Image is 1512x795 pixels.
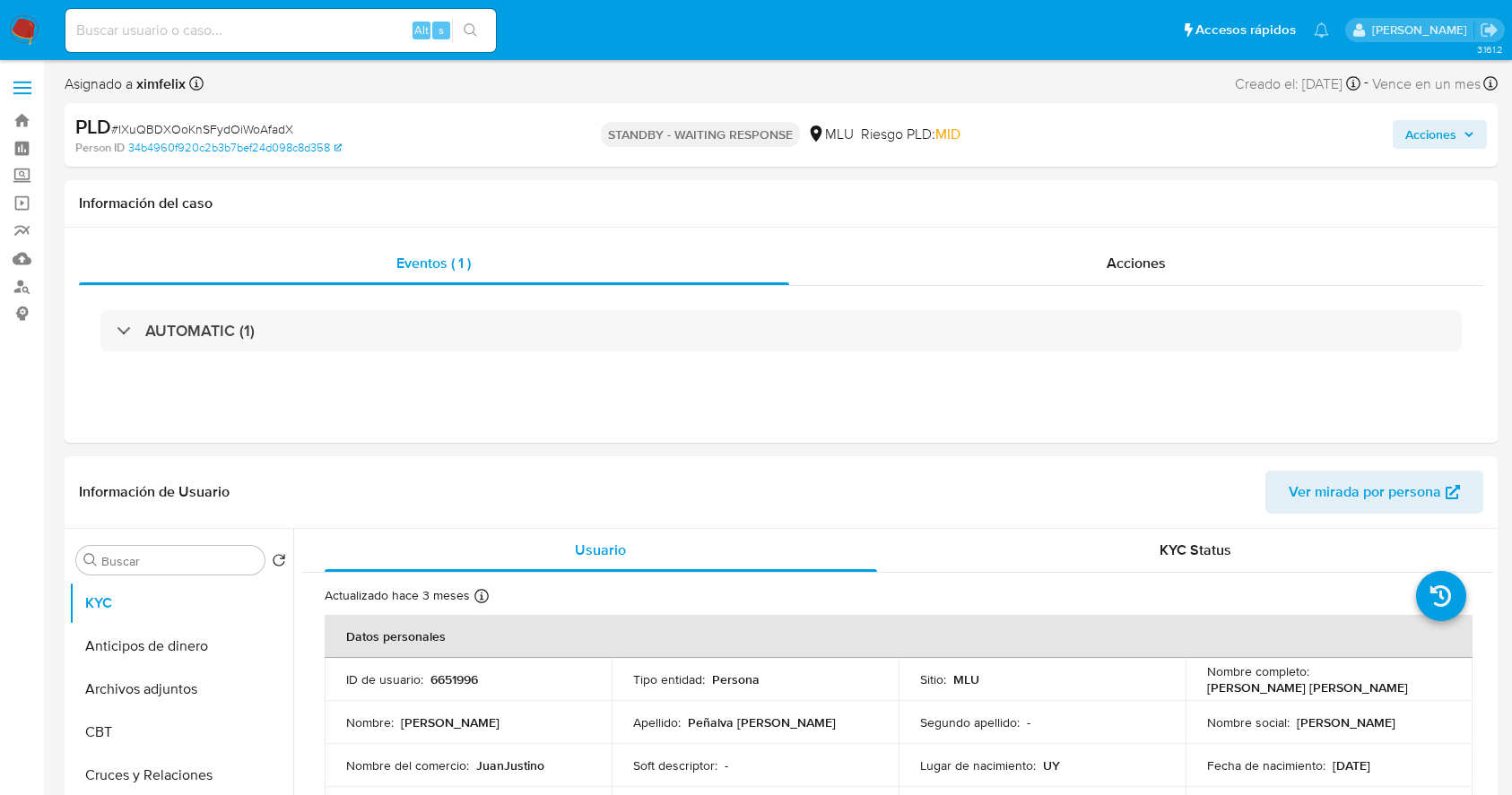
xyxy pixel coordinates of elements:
p: Soft descriptor : [633,757,717,773]
p: Nombre social : [1207,714,1290,730]
b: Person ID [75,140,125,156]
span: MID [935,124,960,144]
button: Ver mirada por persona [1265,471,1483,514]
span: s [439,22,444,39]
div: MLU [807,125,854,144]
a: Notificaciones [1314,22,1329,38]
p: [PERSON_NAME] [1297,714,1395,730]
p: [PERSON_NAME] [401,714,500,730]
p: Persona [712,671,760,687]
b: PLD [75,112,111,141]
p: Nombre completo : [1207,663,1309,679]
p: ximena.felix@mercadolibre.com [1372,22,1473,39]
span: Asignado a [65,74,186,94]
button: KYC [69,582,293,625]
span: KYC Status [1160,540,1231,560]
p: JuanJustino [476,757,544,773]
p: Peñalva [PERSON_NAME] [688,714,836,730]
span: - [1364,72,1369,96]
p: - [725,757,728,773]
p: Sitio : [920,671,946,687]
span: Alt [414,22,429,39]
button: CBT [69,711,293,754]
p: STANDBY - WAITING RESPONSE [601,122,800,147]
span: Accesos rápidos [1195,21,1296,39]
span: Ver mirada por persona [1289,471,1441,514]
input: Buscar usuario o caso... [65,19,496,42]
h1: Información del caso [79,194,1483,212]
span: Acciones [1107,253,1166,273]
button: Volver al orden por defecto [272,553,286,573]
div: Creado el: [DATE] [1235,72,1360,96]
span: Acciones [1405,120,1456,149]
span: Eventos ( 1 ) [396,253,471,273]
span: Usuario [575,540,626,560]
button: search-icon [452,18,489,43]
p: Segundo apellido : [920,714,1020,730]
p: Tipo entidad : [633,671,705,687]
button: Acciones [1393,120,1487,149]
p: UY [1043,757,1060,773]
button: Archivos adjuntos [69,668,293,711]
p: Nombre del comercio : [346,757,469,773]
p: - [1027,714,1030,730]
p: Actualizado hace 3 meses [325,587,470,604]
p: [DATE] [1333,757,1370,773]
span: Riesgo PLD: [861,125,960,144]
input: Buscar [101,553,257,569]
p: [PERSON_NAME] [PERSON_NAME] [1207,679,1408,696]
p: ID de usuario : [346,671,423,687]
span: # lXuQBDXOoKnSFydOiWoAfadX [111,120,293,138]
p: Apellido : [633,714,681,730]
p: MLU [953,671,979,687]
th: Datos personales [325,615,1473,658]
a: Salir [1480,21,1499,39]
span: Vence en un mes [1372,74,1481,94]
p: Lugar de nacimiento : [920,757,1036,773]
p: Fecha de nacimiento : [1207,757,1325,773]
button: Buscar [83,553,98,567]
p: Nombre : [346,714,394,730]
h1: Información de Usuario [79,483,230,501]
a: 34b4960f920c2b3b7bef24d098c8d358 [128,140,342,156]
p: 6651996 [430,671,478,687]
h3: AUTOMATIC (1) [145,321,255,341]
button: Anticipos de dinero [69,625,293,668]
div: AUTOMATIC (1) [100,310,1462,351]
b: ximfelix [133,73,186,94]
